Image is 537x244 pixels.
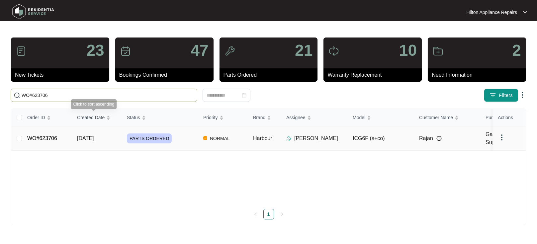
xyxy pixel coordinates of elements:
[466,9,517,16] p: Hilton Appliance Repairs
[27,114,45,121] span: Order ID
[433,46,443,56] img: icon
[224,71,318,79] p: Parts Ordered
[22,92,194,99] input: Search by Order Id, Assignee Name, Customer Name, Brand and Model
[499,92,513,99] span: Filters
[281,109,347,126] th: Assignee
[486,131,527,145] span: Galvins Plumbing Supplies
[294,134,338,142] p: [PERSON_NAME]
[484,89,518,102] button: filter iconFilters
[250,209,261,219] li: Previous Page
[224,46,235,56] img: icon
[498,133,506,141] img: dropdown arrow
[120,46,131,56] img: icon
[490,92,496,99] img: filter icon
[253,135,272,141] span: Harbour
[486,114,520,121] span: Purchased From
[277,209,287,219] li: Next Page
[419,114,453,121] span: Customer Name
[248,109,281,126] th: Brand
[253,212,257,216] span: left
[432,71,526,79] p: Need Information
[353,114,365,121] span: Model
[263,209,274,219] li: 1
[198,109,248,126] th: Priority
[119,71,214,79] p: Bookings Confirmed
[327,71,422,79] p: Warranty Replacement
[523,11,527,14] img: dropdown arrow
[250,209,261,219] button: left
[27,135,57,141] a: WO#623706
[77,114,105,121] span: Created Date
[512,42,521,58] p: 2
[414,109,480,126] th: Customer Name
[22,109,72,126] th: Order ID
[122,109,198,126] th: Status
[419,134,433,142] span: Rajan
[295,42,313,58] p: 21
[399,42,417,58] p: 10
[203,114,218,121] span: Priority
[127,114,140,121] span: Status
[203,136,207,140] img: Vercel Logo
[436,136,442,141] img: Info icon
[10,2,56,22] img: residentia service logo
[286,114,306,121] span: Assignee
[518,91,526,99] img: dropdown arrow
[253,114,265,121] span: Brand
[72,109,122,126] th: Created Date
[15,71,109,79] p: New Tickets
[347,126,414,151] td: ICG6F (s+co)
[86,42,104,58] p: 23
[277,209,287,219] button: right
[347,109,414,126] th: Model
[127,133,172,143] span: PARTS ORDERED
[191,42,208,58] p: 47
[492,109,526,126] th: Actions
[328,46,339,56] img: icon
[207,134,232,142] span: NORMAL
[77,135,94,141] span: [DATE]
[264,209,274,219] a: 1
[14,92,20,99] img: search-icon
[16,46,27,56] img: icon
[286,136,292,141] img: Assigner Icon
[280,212,284,216] span: right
